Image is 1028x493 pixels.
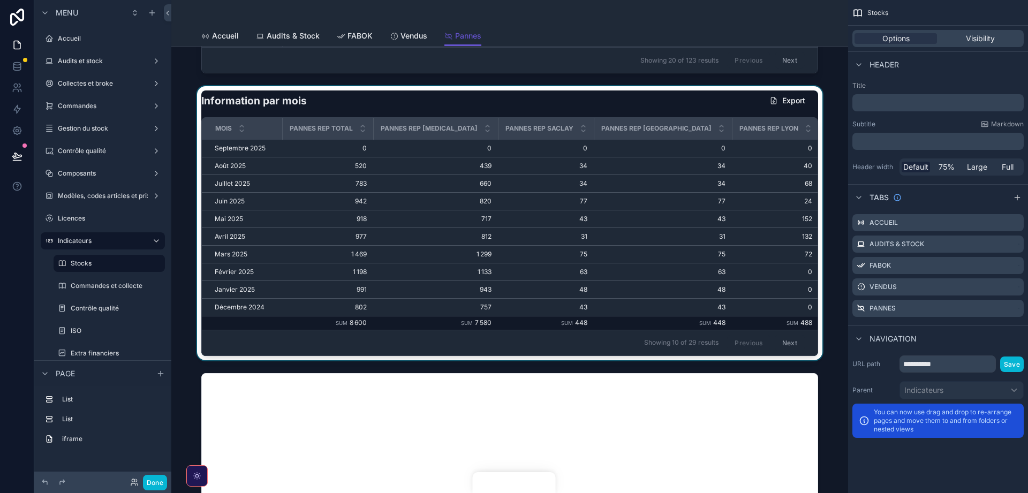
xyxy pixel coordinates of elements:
label: List [62,395,161,404]
a: Collectes et broke [41,75,165,92]
button: Indicateurs [899,381,1024,399]
span: Navigation [870,333,917,344]
label: Licences [58,214,163,223]
span: Tabs [870,192,889,203]
label: Header width [852,163,895,171]
label: Accueil [870,218,898,227]
span: Pannes rep Saclay [505,124,573,133]
a: Indicateurs [41,232,165,249]
a: Commandes [41,97,165,115]
a: Contrôle qualité [41,142,165,160]
label: Commandes [58,102,148,110]
span: Vendus [400,31,427,41]
a: Markdown [980,120,1024,128]
label: Contrôle qualité [71,304,163,313]
span: Accueil [212,31,239,41]
a: Composants [41,165,165,182]
button: Next [775,52,805,69]
a: ISO [54,322,165,339]
button: Next [775,335,805,351]
small: Sum [336,320,347,326]
span: 488 [800,318,812,327]
label: Audits & Stock [870,240,924,248]
label: Vendus [870,283,897,291]
label: Pannes [870,304,896,313]
label: Gestion du stock [58,124,148,133]
button: Done [143,475,167,490]
label: Parent [852,386,895,395]
a: Pannes [444,26,481,47]
span: 7 580 [475,318,492,327]
span: Showing 10 of 29 results [644,338,719,347]
label: Accueil [58,34,163,43]
span: 75% [939,162,955,172]
span: Page [56,368,75,379]
a: Audits et stock [41,52,165,70]
label: URL path [852,360,895,368]
a: Accueil [41,30,165,47]
span: Menu [56,7,78,18]
span: Header [870,59,899,70]
span: Pannes rep total [290,124,353,133]
small: Sum [461,320,473,326]
span: Pannes rep [GEOGRAPHIC_DATA] [601,124,712,133]
div: scrollable content [852,94,1024,111]
span: Showing 20 of 123 results [640,56,719,64]
label: ISO [71,327,163,335]
span: 448 [575,318,587,327]
a: FABOK [337,26,373,48]
label: Modèles, codes articles et prix [58,192,150,200]
label: FABOK [870,261,891,270]
a: Licences [41,210,165,227]
label: List [62,415,161,423]
span: FABOK [347,31,373,41]
label: Contrôle qualité [58,147,148,155]
p: You can now use drag and drop to re-arrange pages and move them to and from folders or nested views [874,408,1017,434]
span: Stocks [867,9,888,17]
span: Pannes rep Lyon [739,124,798,133]
span: Pannes rep [MEDICAL_DATA] [381,124,478,133]
label: Title [852,81,1024,90]
a: Extra financiers [54,345,165,362]
label: Collectes et broke [58,79,148,88]
label: iframe [62,435,161,443]
label: Subtitle [852,120,875,128]
a: Vendus [390,26,427,48]
div: scrollable content [852,133,1024,150]
small: Sum [787,320,798,326]
a: Stocks [54,255,165,272]
span: Indicateurs [904,385,943,396]
span: Default [903,162,928,172]
span: 448 [713,318,725,327]
span: Pannes [455,31,481,41]
span: Visibility [966,33,995,44]
a: Audits & Stock [256,26,320,48]
span: 8 600 [350,318,367,327]
a: Accueil [201,26,239,48]
span: Mois [215,124,232,133]
span: Full [1002,162,1014,172]
label: Audits et stock [58,57,148,65]
label: Extra financiers [71,349,163,358]
span: Audits & Stock [267,31,320,41]
a: Contrôle qualité [54,300,165,317]
label: Indicateurs [58,237,143,245]
a: Gestion du stock [41,120,165,137]
small: Sum [699,320,711,326]
span: Large [967,162,987,172]
div: scrollable content [34,386,171,458]
span: Options [882,33,910,44]
a: Modèles, codes articles et prix [41,187,165,204]
a: Commandes et collecte [54,277,165,294]
button: Save [1000,357,1024,372]
label: Commandes et collecte [71,282,163,290]
span: Markdown [991,120,1024,128]
small: Sum [561,320,573,326]
label: Stocks [71,259,158,268]
label: Composants [58,169,148,178]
